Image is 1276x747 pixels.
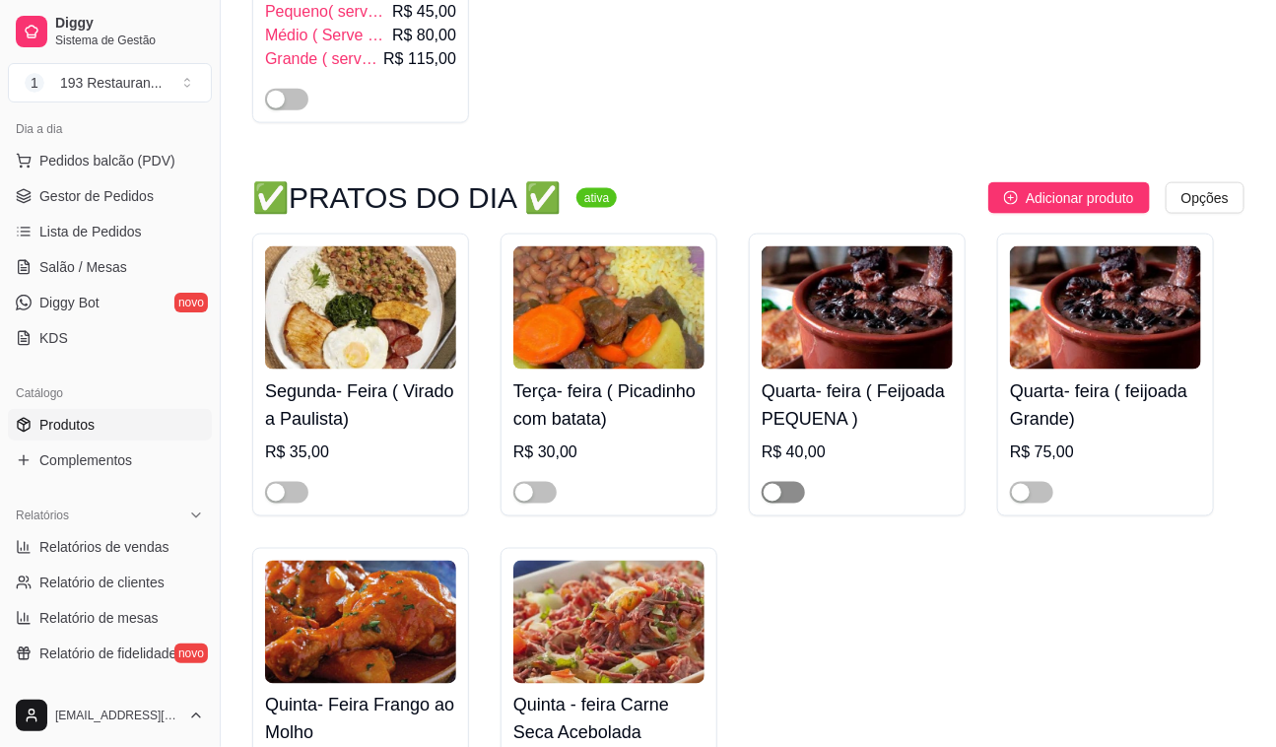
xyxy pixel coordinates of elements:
span: Complementos [39,450,132,470]
span: Sistema de Gestão [55,33,204,48]
span: Salão / Mesas [39,257,127,277]
span: Relatório de mesas [39,608,159,628]
span: Opções [1181,187,1229,209]
a: Relatórios de vendas [8,531,212,563]
span: KDS [39,328,68,348]
sup: ativa [576,188,617,208]
a: Diggy Botnovo [8,287,212,318]
span: Diggy Bot [39,293,100,312]
img: product-image [265,246,456,370]
div: Catálogo [8,377,212,409]
a: Lista de Pedidos [8,216,212,247]
span: Relatórios [16,508,69,523]
span: Diggy [55,15,204,33]
span: R$ 115,00 [383,47,456,71]
span: 1 [25,73,44,93]
span: plus-circle [1004,191,1018,205]
span: Produtos [39,415,95,435]
span: Lista de Pedidos [39,222,142,241]
img: product-image [1010,246,1201,370]
img: product-image [265,561,456,684]
h4: Quarta- feira ( Feijoada PEQUENA ) [762,377,953,433]
a: Gestor de Pedidos [8,180,212,212]
a: DiggySistema de Gestão [8,8,212,55]
img: product-image [513,561,705,684]
button: Select a team [8,63,212,102]
h4: Quinta- Feira Frango ao Molho [265,692,456,747]
a: Produtos [8,409,212,441]
div: R$ 35,00 [265,441,456,464]
span: Gestor de Pedidos [39,186,154,206]
span: R$ 80,00 [392,24,456,47]
div: Dia a dia [8,113,212,145]
a: Relatório de mesas [8,602,212,634]
span: Adicionar produto [1026,187,1134,209]
h4: Terça- feira ( Picadinho com batata) [513,377,705,433]
a: Complementos [8,444,212,476]
span: Pedidos balcão (PDV) [39,151,175,170]
a: Salão / Mesas [8,251,212,283]
h4: Quarta- feira ( feijoada Grande) [1010,377,1201,433]
img: product-image [513,246,705,370]
h4: Segunda- Feira ( Virado a Paulista) [265,377,456,433]
a: Relatório de fidelidadenovo [8,638,212,669]
a: Relatório de clientes [8,567,212,598]
button: Pedidos balcão (PDV) [8,145,212,176]
div: R$ 30,00 [513,441,705,464]
span: Médio ( Serve 2 pessoas ) [265,24,388,47]
img: product-image [762,246,953,370]
button: Opções [1166,182,1244,214]
div: R$ 75,00 [1010,441,1201,464]
span: [EMAIL_ADDRESS][DOMAIN_NAME] [55,708,180,723]
span: Relatórios de vendas [39,537,169,557]
div: R$ 40,00 [762,441,953,464]
div: 193 Restauran ... [60,73,163,93]
span: Relatório de fidelidade [39,644,176,663]
h3: ✅PRATOS DO DIA ✅ [252,186,561,210]
a: KDS [8,322,212,354]
button: Adicionar produto [988,182,1150,214]
span: Relatório de clientes [39,573,165,592]
span: Grande ( serve 3 pessoas) [265,47,379,71]
button: [EMAIL_ADDRESS][DOMAIN_NAME] [8,692,212,739]
h4: Quinta - feira Carne Seca Acebolada [513,692,705,747]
